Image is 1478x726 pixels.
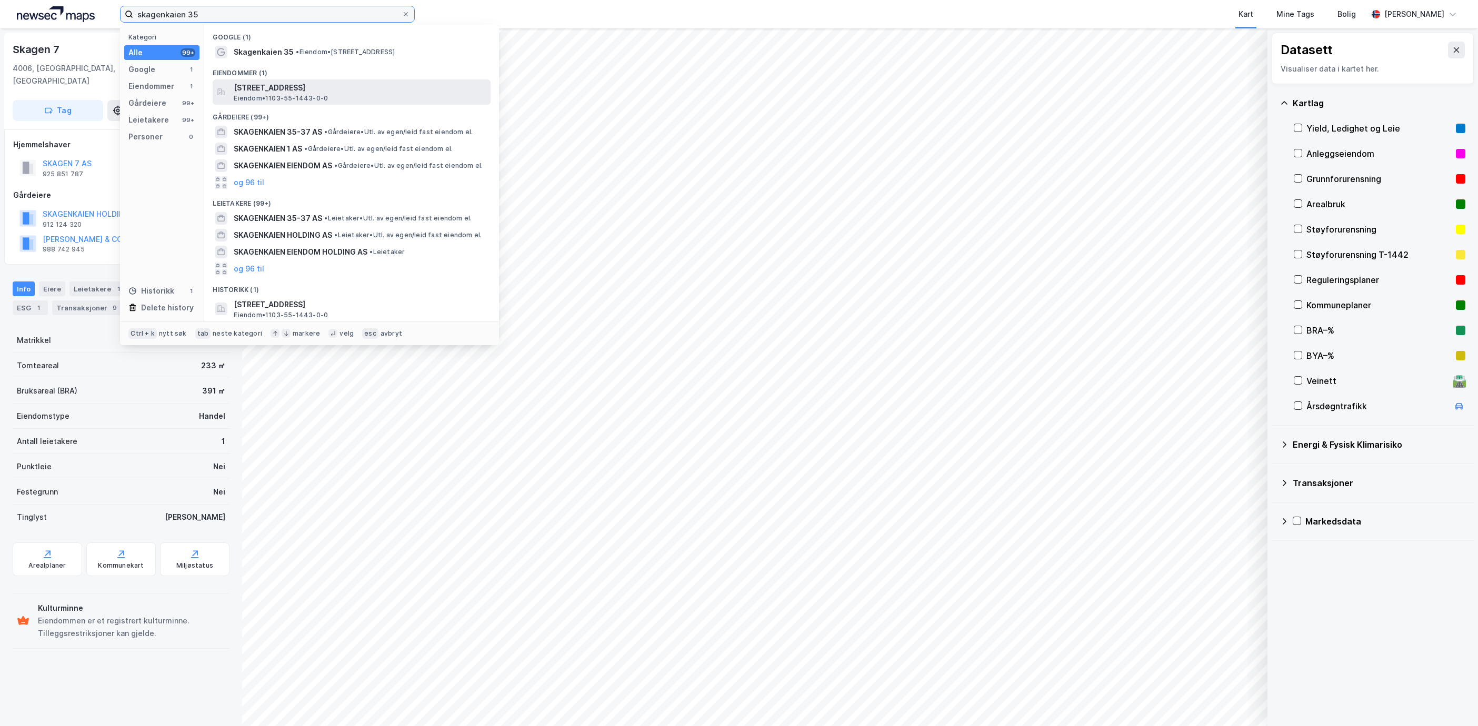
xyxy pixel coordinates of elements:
[128,97,166,109] div: Gårdeiere
[1306,122,1452,135] div: Yield, Ledighet og Leie
[52,300,124,315] div: Transaksjoner
[234,82,486,94] span: [STREET_ADDRESS]
[128,130,163,143] div: Personer
[334,231,482,239] span: Leietaker • Utl. av egen/leid fast eiendom el.
[1305,515,1465,528] div: Markedsdata
[234,311,328,319] span: Eiendom • 1103-55-1443-0-0
[128,114,169,126] div: Leietakere
[1306,400,1449,412] div: Årsdøgntrafikk
[28,561,66,570] div: Arealplaner
[13,100,103,121] button: Tag
[334,231,337,239] span: •
[128,285,174,297] div: Historikk
[1293,97,1465,109] div: Kartlag
[13,189,229,201] div: Gårdeiere
[204,25,499,44] div: Google (1)
[381,329,402,338] div: avbryt
[128,33,199,41] div: Kategori
[201,359,225,372] div: 233 ㎡
[296,48,299,56] span: •
[1337,8,1356,21] div: Bolig
[13,300,48,315] div: ESG
[187,65,195,74] div: 1
[234,126,322,138] span: SKAGENKAIEN 35-37 AS
[222,435,225,448] div: 1
[304,145,453,153] span: Gårdeiere • Utl. av egen/leid fast eiendom el.
[234,143,302,155] span: SKAGENKAIEN 1 AS
[1425,675,1478,726] iframe: Chat Widget
[13,41,61,58] div: Skagen 7
[199,410,225,422] div: Handel
[1306,299,1452,311] div: Kommuneplaner
[204,60,499,79] div: Eiendommer (1)
[33,302,44,313] div: 1
[234,246,367,258] span: SKAGENKAIEN EIENDOM HOLDING AS
[234,229,332,241] span: SKAGENKAIEN HOLDING AS
[1281,42,1333,58] div: Datasett
[1276,8,1314,21] div: Mine Tags
[234,94,328,103] span: Eiendom • 1103-55-1443-0-0
[43,170,83,178] div: 925 851 787
[13,281,35,296] div: Info
[17,6,95,22] img: logo.a4113a55bc3d86da70a041830d287a7e.svg
[234,263,264,275] button: og 96 til
[1306,147,1452,160] div: Anleggseiendom
[1293,477,1465,489] div: Transaksjoner
[38,614,225,640] div: Eiendommen er et registrert kulturminne. Tilleggsrestriksjoner kan gjelde.
[362,328,378,339] div: esc
[176,561,213,570] div: Miljøstatus
[17,359,59,372] div: Tomteareal
[213,486,225,498] div: Nei
[109,302,120,313] div: 9
[234,159,332,172] span: SKAGENKAIEN EIENDOM AS
[339,329,354,338] div: velg
[334,162,483,170] span: Gårdeiere • Utl. av egen/leid fast eiendom el.
[1306,324,1452,337] div: BRA–%
[234,46,294,58] span: Skagenkaien 35
[1306,223,1452,236] div: Støyforurensning
[187,287,195,295] div: 1
[43,245,85,254] div: 988 742 945
[204,191,499,210] div: Leietakere (99+)
[1452,374,1466,388] div: 🛣️
[204,105,499,124] div: Gårdeiere (99+)
[234,176,264,189] button: og 96 til
[98,561,144,570] div: Kommunekart
[1281,63,1465,75] div: Visualiser data i kartet her.
[1306,349,1452,362] div: BYA–%
[17,385,77,397] div: Bruksareal (BRA)
[38,602,225,614] div: Kulturminne
[234,298,486,311] span: [STREET_ADDRESS]
[234,212,322,225] span: SKAGENKAIEN 35-37 AS
[17,410,69,422] div: Eiendomstype
[1306,248,1452,261] div: Støyforurensning T-1442
[17,511,47,523] div: Tinglyst
[213,329,262,338] div: neste kategori
[334,162,337,169] span: •
[128,328,157,339] div: Ctrl + k
[324,214,327,222] span: •
[17,435,77,448] div: Antall leietakere
[202,385,225,397] div: 391 ㎡
[369,248,405,256] span: Leietaker
[1384,8,1444,21] div: [PERSON_NAME]
[324,128,327,136] span: •
[293,329,320,338] div: markere
[17,486,58,498] div: Festegrunn
[141,301,194,314] div: Delete history
[1306,198,1452,210] div: Arealbruk
[369,248,373,256] span: •
[69,281,128,296] div: Leietakere
[204,277,499,296] div: Historikk (1)
[128,63,155,76] div: Google
[181,116,195,124] div: 99+
[13,138,229,151] div: Hjemmelshaver
[324,128,473,136] span: Gårdeiere • Utl. av egen/leid fast eiendom el.
[128,46,143,59] div: Alle
[324,214,472,223] span: Leietaker • Utl. av egen/leid fast eiendom el.
[165,511,225,523] div: [PERSON_NAME]
[1239,8,1253,21] div: Kart
[181,99,195,107] div: 99+
[187,133,195,141] div: 0
[128,80,174,93] div: Eiendommer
